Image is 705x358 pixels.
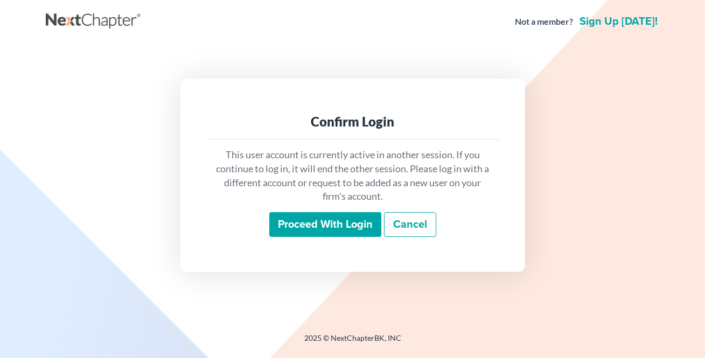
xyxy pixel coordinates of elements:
strong: Not a member? [515,16,573,28]
a: Cancel [384,212,436,237]
div: 2025 © NextChapterBK, INC [46,333,660,352]
input: Proceed with login [269,212,381,237]
div: Confirm Login [215,113,491,130]
p: This user account is currently active in another session. If you continue to log in, it will end ... [215,148,491,203]
a: Sign up [DATE]! [577,16,660,27]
